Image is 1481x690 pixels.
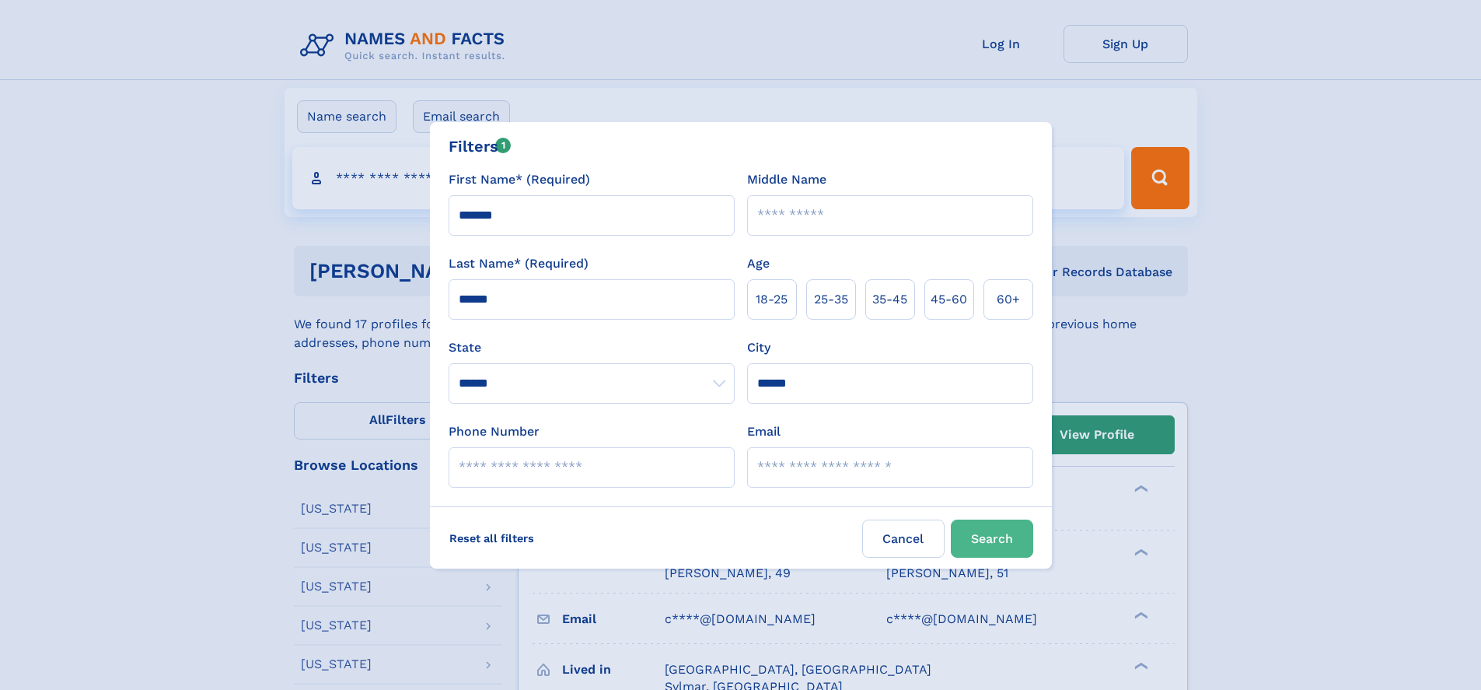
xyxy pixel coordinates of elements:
button: Search [951,520,1033,558]
span: 18‑25 [756,290,788,309]
label: State [449,338,735,357]
label: Age [747,254,770,273]
span: 25‑35 [814,290,848,309]
span: 45‑60 [931,290,967,309]
label: City [747,338,770,357]
label: Reset all filters [439,520,544,557]
div: Filters [449,135,512,158]
label: Phone Number [449,422,540,441]
label: First Name* (Required) [449,170,590,189]
label: Last Name* (Required) [449,254,589,273]
span: 60+ [997,290,1020,309]
label: Cancel [862,520,945,558]
span: 35‑45 [872,290,907,309]
label: Email [747,422,781,441]
label: Middle Name [747,170,826,189]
